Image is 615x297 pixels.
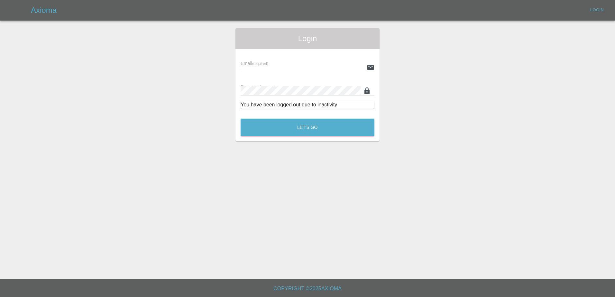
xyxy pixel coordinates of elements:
div: You have been logged out due to inactivity [241,101,374,109]
a: Login [587,5,607,15]
h6: Copyright © 2025 Axioma [5,284,610,293]
span: Login [241,33,374,44]
button: Let's Go [241,119,374,136]
h5: Axioma [31,5,57,15]
span: Email [241,61,268,66]
span: Password [241,84,277,89]
small: (required) [252,62,268,66]
small: (required) [261,85,277,89]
